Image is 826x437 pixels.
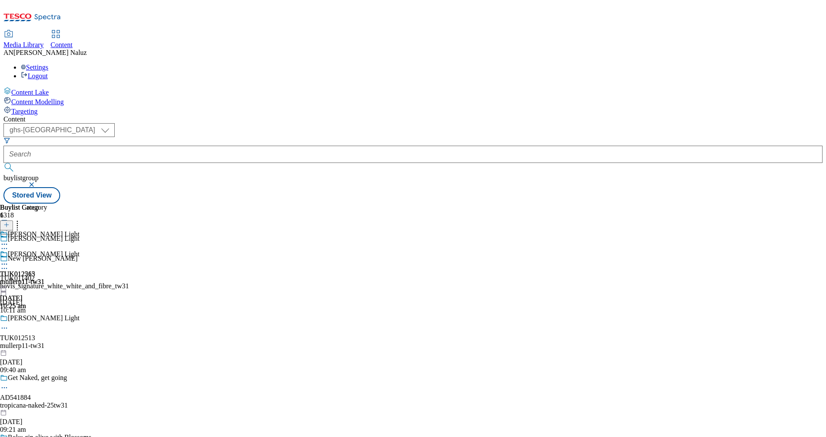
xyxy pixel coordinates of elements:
[3,115,823,123] div: Content
[11,98,64,105] span: Content Modelling
[3,174,39,182] span: buylistgroup
[8,230,80,238] div: [PERSON_NAME] Light
[11,89,49,96] span: Content Lake
[3,137,10,144] svg: Search Filters
[13,49,87,56] span: [PERSON_NAME] Naluz
[21,64,48,71] a: Settings
[3,87,823,96] a: Content Lake
[3,96,823,106] a: Content Modelling
[8,235,80,242] div: [PERSON_NAME] Light
[3,146,823,163] input: Search
[8,314,80,322] div: [PERSON_NAME] Light
[3,187,60,204] button: Stored View
[51,31,73,49] a: Content
[3,106,823,115] a: Targeting
[11,108,38,115] span: Targeting
[8,374,67,382] div: Get Naked, get going
[8,250,80,258] div: [PERSON_NAME] Light
[21,72,48,80] a: Logout
[51,41,73,48] span: Content
[3,31,44,49] a: Media Library
[3,49,13,56] span: AN
[3,41,44,48] span: Media Library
